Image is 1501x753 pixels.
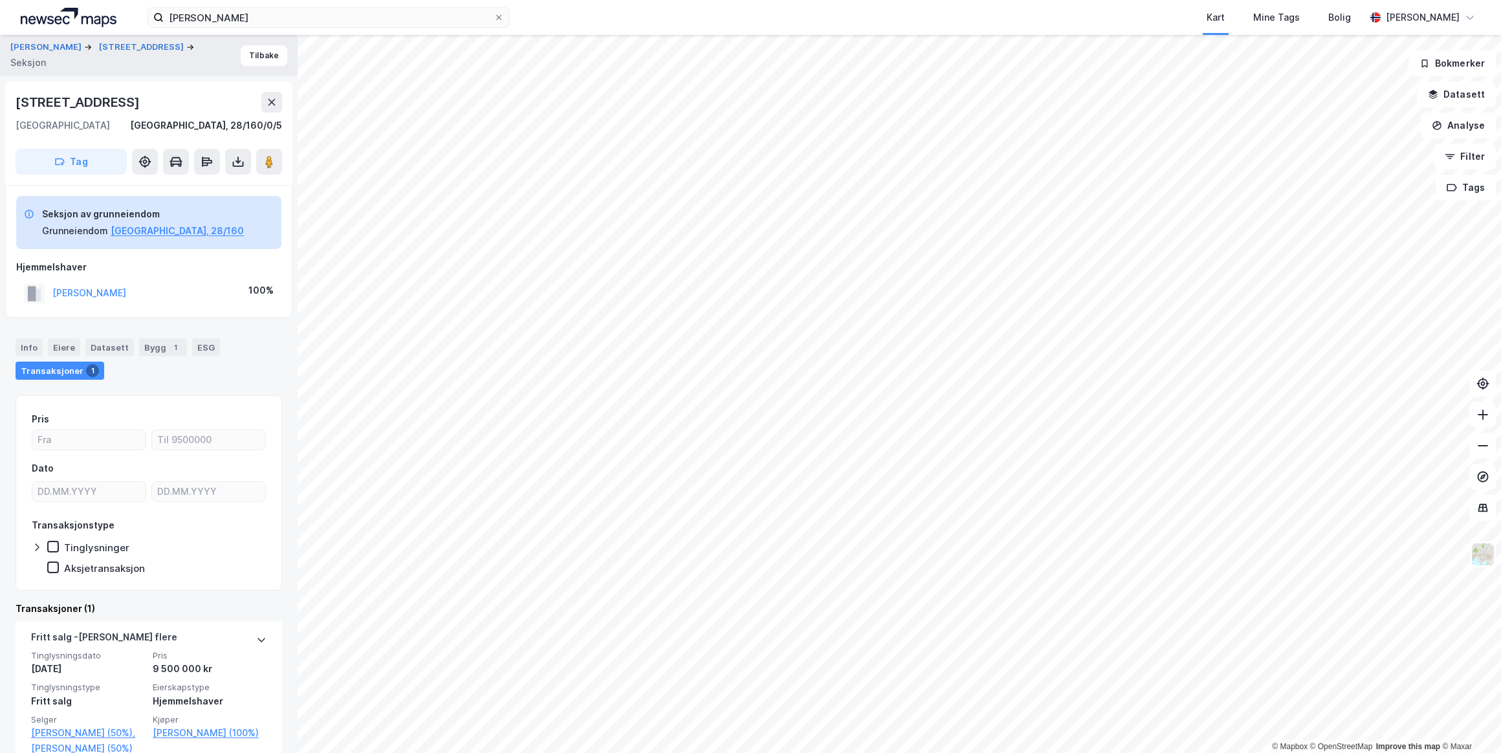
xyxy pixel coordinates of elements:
a: OpenStreetMap [1310,742,1373,751]
span: Selger [31,714,145,725]
img: Z [1471,542,1495,567]
a: Improve this map [1376,742,1440,751]
input: DD.MM.YYYY [32,482,146,501]
a: [PERSON_NAME] (100%) [153,725,267,741]
button: [PERSON_NAME] [10,41,84,54]
span: Kjøper [153,714,267,725]
input: DD.MM.YYYY [152,482,265,501]
div: 100% [248,283,274,298]
div: ESG [192,338,220,356]
div: Seksjon [10,55,46,71]
button: Datasett [1417,82,1496,107]
a: [PERSON_NAME] (50%), [31,725,145,741]
button: Tags [1436,175,1496,201]
input: Søk på adresse, matrikkel, gårdeiere, leietakere eller personer [164,8,494,27]
div: [PERSON_NAME] [1386,10,1460,25]
span: Tinglysningsdato [31,650,145,661]
div: [STREET_ADDRESS] [16,92,142,113]
div: Kontrollprogram for chat [1436,691,1501,753]
div: Grunneiendom [42,223,108,239]
a: Mapbox [1272,742,1308,751]
input: Til 9500000 [152,430,265,450]
div: Transaksjonstype [32,518,115,533]
button: Tag [16,149,127,175]
div: Bygg [139,338,187,356]
div: Bolig [1328,10,1351,25]
div: Datasett [85,338,134,356]
div: 1 [169,341,182,354]
div: Hjemmelshaver [16,259,281,275]
div: Fritt salg - [PERSON_NAME] flere [31,629,177,650]
input: Fra [32,430,146,450]
div: 9 500 000 kr [153,661,267,677]
button: Bokmerker [1408,50,1496,76]
button: Analyse [1421,113,1496,138]
div: Fritt salg [31,693,145,709]
div: Kart [1207,10,1225,25]
div: Mine Tags [1253,10,1300,25]
button: [GEOGRAPHIC_DATA], 28/160 [111,223,244,239]
div: Pris [32,411,49,427]
div: 1 [86,364,99,377]
button: Tilbake [241,45,287,66]
div: Transaksjoner [16,362,104,380]
iframe: Chat Widget [1436,691,1501,753]
div: [DATE] [31,661,145,677]
div: Eiere [48,338,80,356]
button: [STREET_ADDRESS] [99,41,186,54]
div: Transaksjoner (1) [16,601,282,617]
div: Seksjon av grunneiendom [42,206,244,222]
span: Pris [153,650,267,661]
div: [GEOGRAPHIC_DATA], 28/160/0/5 [130,118,282,133]
span: Tinglysningstype [31,682,145,693]
div: Tinglysninger [64,541,129,554]
div: [GEOGRAPHIC_DATA] [16,118,110,133]
img: logo.a4113a55bc3d86da70a041830d287a7e.svg [21,8,116,27]
div: Aksjetransaksjon [64,562,145,574]
div: Info [16,338,43,356]
span: Eierskapstype [153,682,267,693]
div: Hjemmelshaver [153,693,267,709]
div: Dato [32,461,54,476]
button: Filter [1434,144,1496,169]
